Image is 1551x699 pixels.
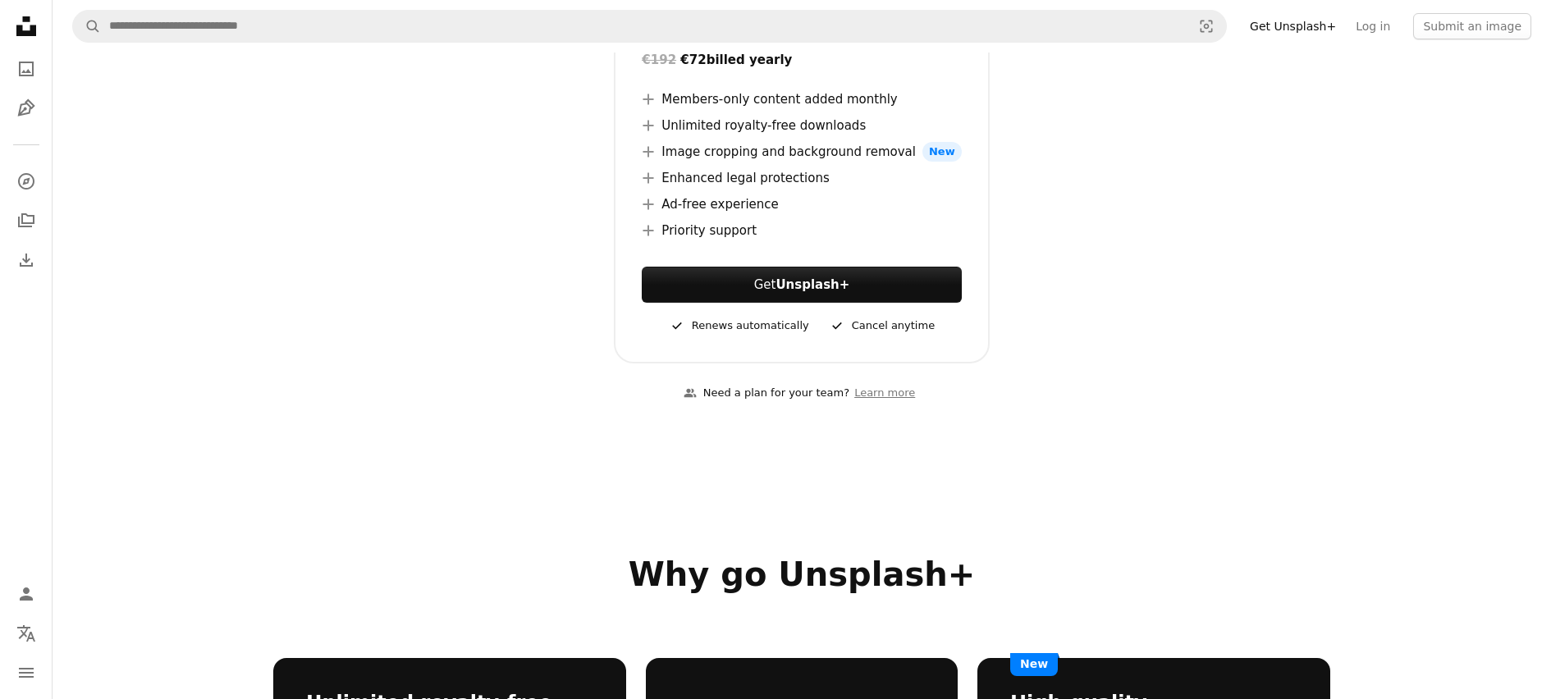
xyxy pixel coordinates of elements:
h2: Why go Unsplash+ [273,555,1330,594]
a: Learn more [849,380,920,407]
li: Members-only content added monthly [642,89,961,109]
a: Home — Unsplash [10,10,43,46]
div: Need a plan for your team? [684,385,849,402]
strong: Unsplash+ [775,277,849,292]
button: Visual search [1187,11,1226,42]
div: €72 billed yearly [642,50,961,70]
div: Renews automatically [669,316,809,336]
li: Image cropping and background removal [642,142,961,162]
li: Enhanced legal protections [642,168,961,188]
li: Unlimited royalty-free downloads [642,116,961,135]
div: Cancel anytime [829,316,935,336]
span: New [922,142,962,162]
li: Priority support [642,221,961,240]
a: Log in / Sign up [10,578,43,610]
button: Language [10,617,43,650]
a: Download History [10,244,43,276]
a: Get Unsplash+ [1240,13,1346,39]
button: Submit an image [1413,13,1531,39]
button: GetUnsplash+ [642,267,961,303]
button: Menu [10,656,43,689]
button: Search Unsplash [73,11,101,42]
a: Log in [1346,13,1400,39]
span: New [1010,653,1058,676]
a: Photos [10,53,43,85]
a: Collections [10,204,43,237]
a: Explore [10,165,43,198]
li: Ad-free experience [642,194,961,214]
a: Illustrations [10,92,43,125]
form: Find visuals sitewide [72,10,1227,43]
span: €192 [642,53,676,67]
